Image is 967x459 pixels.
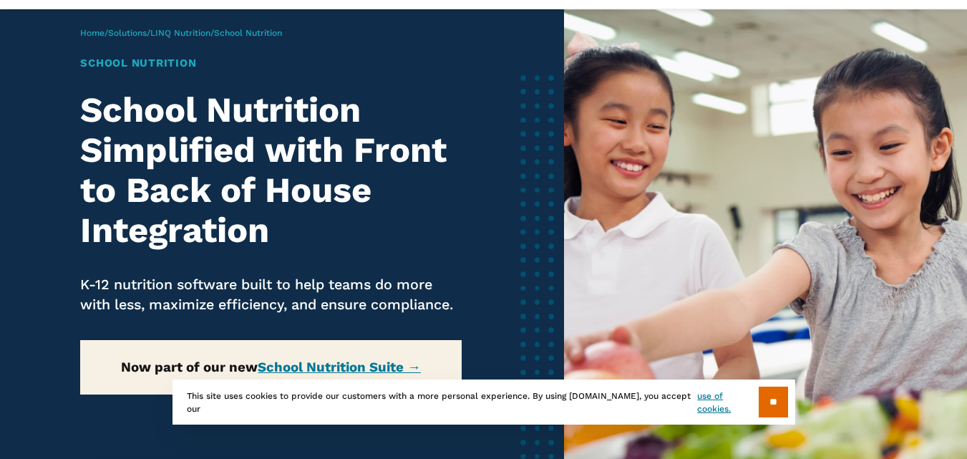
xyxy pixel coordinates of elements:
[80,28,105,38] a: Home
[172,380,795,425] div: This site uses cookies to provide our customers with a more personal experience. By using [DOMAIN...
[80,275,461,315] p: K-12 nutrition software built to help teams do more with less, maximize efficiency, and ensure co...
[80,28,282,38] span: / / /
[258,359,421,375] a: School Nutrition Suite →
[108,28,147,38] a: Solutions
[214,28,282,38] span: School Nutrition
[697,390,758,415] a: use of cookies.
[150,28,210,38] a: LINQ Nutrition
[80,55,461,72] h1: School Nutrition
[121,359,421,375] strong: Now part of our new
[80,90,461,251] h2: School Nutrition Simplified with Front to Back of House Integration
